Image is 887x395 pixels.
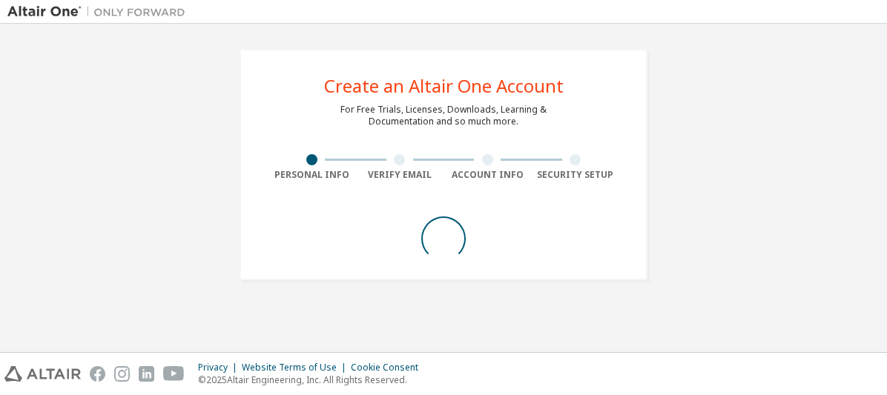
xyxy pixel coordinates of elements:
img: Altair One [7,4,193,19]
div: Security Setup [532,169,620,181]
div: Verify Email [356,169,444,181]
div: Personal Info [268,169,356,181]
p: © 2025 Altair Engineering, Inc. All Rights Reserved. [198,374,427,386]
img: altair_logo.svg [4,366,81,382]
div: Website Terms of Use [242,362,351,374]
div: For Free Trials, Licenses, Downloads, Learning & Documentation and so much more. [340,104,547,127]
div: Account Info [443,169,532,181]
div: Privacy [198,362,242,374]
img: facebook.svg [90,366,105,382]
div: Cookie Consent [351,362,427,374]
img: youtube.svg [163,366,185,382]
img: instagram.svg [114,366,130,382]
img: linkedin.svg [139,366,154,382]
div: Create an Altair One Account [324,77,564,95]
